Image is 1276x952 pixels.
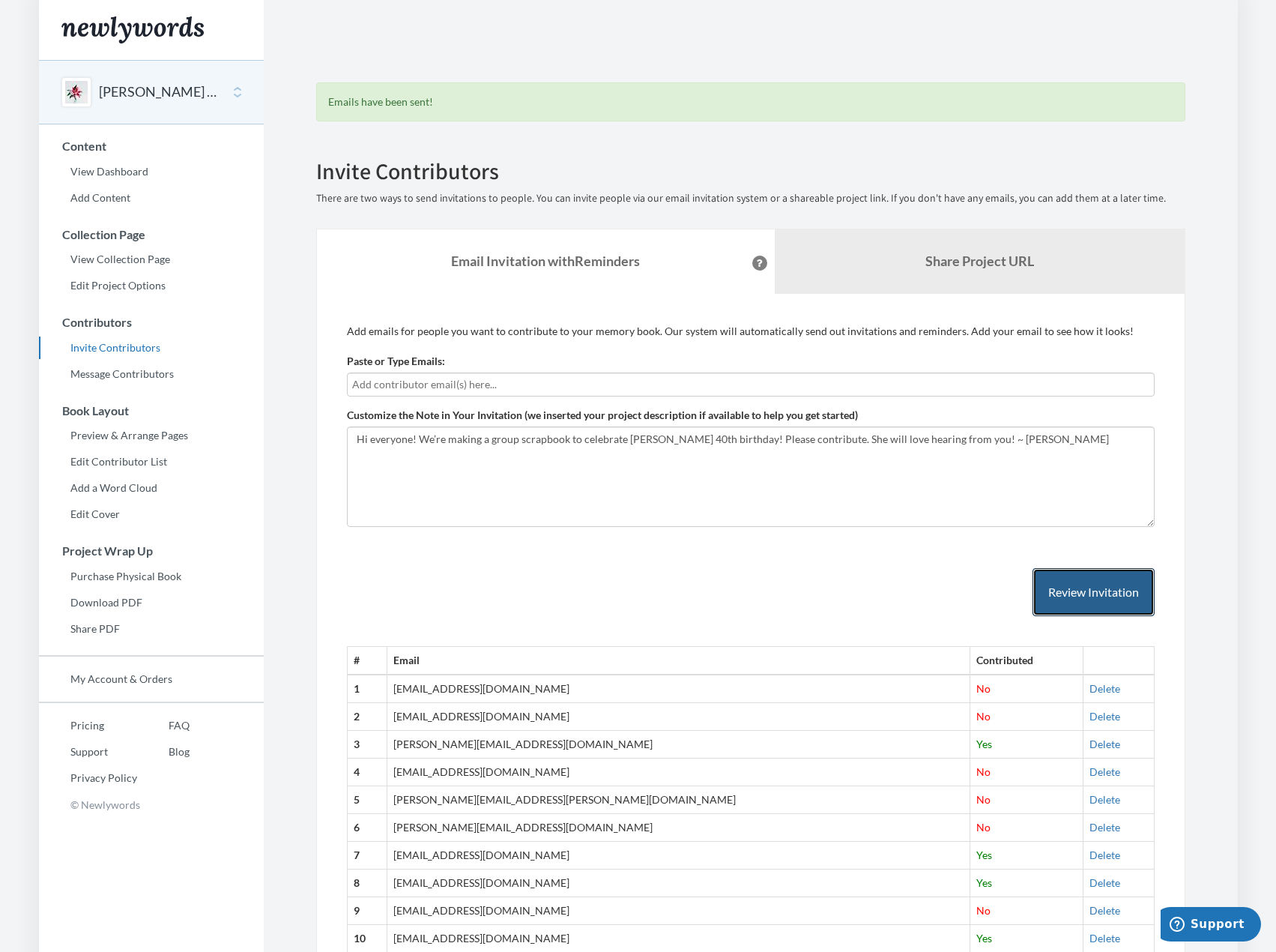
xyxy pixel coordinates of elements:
th: Email [387,647,970,675]
h3: Content [40,139,264,153]
td: [EMAIL_ADDRESS][DOMAIN_NAME] [387,870,970,897]
a: Delete [1089,932,1120,945]
th: 8 [347,870,387,897]
th: 6 [347,814,387,842]
td: [PERSON_NAME][EMAIL_ADDRESS][PERSON_NAME][DOMAIN_NAME] [387,786,970,814]
p: Add emails for people you want to contribute to your memory book. Our system will automatically s... [347,324,1155,339]
th: 2 [347,703,387,731]
td: [EMAIL_ADDRESS][DOMAIN_NAME] [387,703,970,731]
button: Review Invitation [1032,568,1155,617]
h3: Collection Page [40,228,264,241]
a: Delete [1089,765,1120,778]
a: Delete [1089,821,1120,834]
th: 5 [347,786,387,814]
span: Yes [976,876,992,889]
a: Message Contributors [39,363,264,385]
a: Purchase Physical Book [39,565,264,588]
td: [PERSON_NAME][EMAIL_ADDRESS][DOMAIN_NAME] [387,731,970,759]
a: Add Content [39,187,264,209]
a: Delete [1089,904,1120,917]
span: Yes [976,932,992,945]
th: 1 [347,675,387,702]
span: Yes [976,738,992,750]
img: Newlywords logo [61,16,204,43]
button: [PERSON_NAME] 40th Birthday [99,82,220,102]
a: View Collection Page [39,248,264,271]
span: No [976,904,991,917]
a: Edit Cover [39,503,264,525]
a: Delete [1089,710,1120,723]
span: No [976,821,991,834]
th: 9 [347,897,387,925]
a: Add a Word Cloud [39,477,264,499]
th: 7 [347,842,387,870]
div: Emails have been sent! [316,82,1185,121]
span: Yes [976,849,992,861]
th: 3 [347,731,387,759]
span: No [976,710,991,723]
input: Add contributor email(s) here... [352,376,1149,393]
span: No [976,793,991,806]
a: View Dashboard [39,160,264,183]
strong: Email Invitation with Reminders [451,253,640,269]
a: Delete [1089,682,1120,695]
a: Edit Project Options [39,274,264,297]
h2: Invite Contributors [316,159,1185,184]
th: 4 [347,759,387,786]
iframe: Opens a widget where you can chat to one of our agents [1161,907,1261,945]
td: [EMAIL_ADDRESS][DOMAIN_NAME] [387,897,970,925]
p: There are two ways to send invitations to people. You can invite people via our email invitation ... [316,191,1185,206]
a: Edit Contributor List [39,451,264,473]
span: No [976,765,991,778]
td: [EMAIL_ADDRESS][DOMAIN_NAME] [387,675,970,702]
a: Share PDF [39,618,264,640]
a: Download PDF [39,591,264,614]
a: FAQ [137,714,190,737]
a: Delete [1089,793,1120,806]
label: Customize the Note in Your Invitation (we inserted your project description if available to help ... [347,408,858,423]
a: My Account & Orders [39,668,264,690]
a: Privacy Policy [39,767,137,789]
a: Delete [1089,738,1120,750]
a: Pricing [39,714,137,737]
a: Delete [1089,876,1120,889]
a: Invite Contributors [39,337,264,359]
a: Delete [1089,849,1120,861]
th: # [347,647,387,675]
td: [PERSON_NAME][EMAIL_ADDRESS][DOMAIN_NAME] [387,814,970,842]
td: [EMAIL_ADDRESS][DOMAIN_NAME] [387,759,970,786]
label: Paste or Type Emails: [347,354,445,369]
a: Preview & Arrange Pages [39,424,264,447]
span: No [976,682,991,695]
textarea: Hi everyone! We’re making a group scrapbook to celebrate [PERSON_NAME] 40th birthday! Please cont... [347,427,1155,527]
th: Contributed [970,647,1083,675]
td: [EMAIL_ADDRESS][DOMAIN_NAME] [387,842,970,870]
h3: Book Layout [40,404,264,418]
a: Support [39,741,137,763]
p: © Newlywords [39,793,264,816]
a: Blog [137,741,190,763]
h3: Project Wrap Up [40,544,264,558]
h3: Contributors [40,316,264,329]
b: Share Project URL [925,253,1034,269]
